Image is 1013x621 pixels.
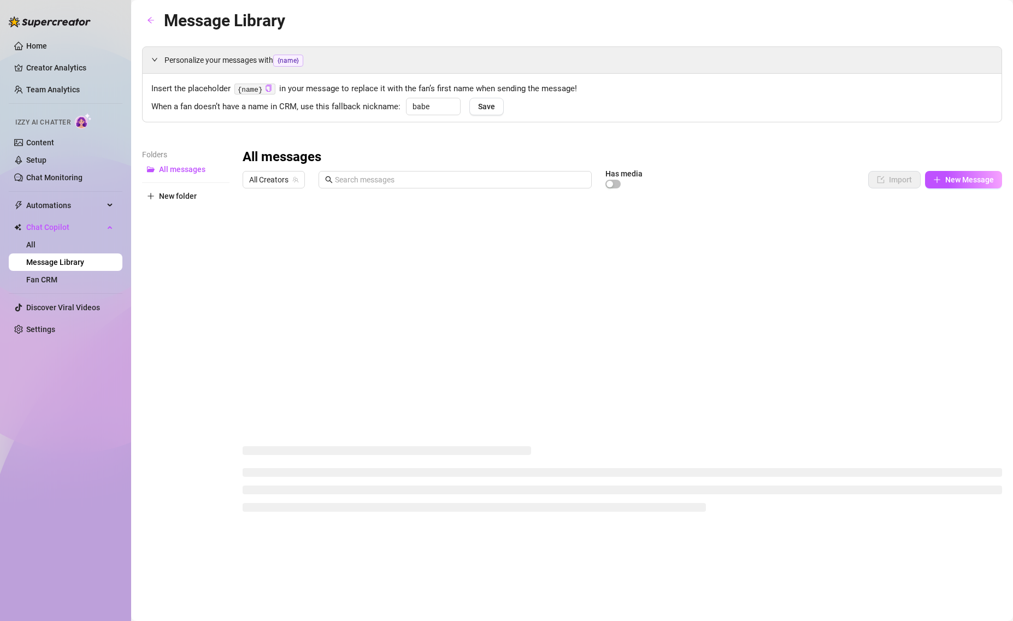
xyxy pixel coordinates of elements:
[335,174,585,186] input: Search messages
[151,100,401,114] span: When a fan doesn’t have a name in CRM, use this fallback nickname:
[26,218,104,236] span: Chat Copilot
[159,192,197,200] span: New folder
[147,192,155,200] span: plus
[15,117,70,128] span: Izzy AI Chatter
[159,165,205,174] span: All messages
[26,173,83,182] a: Chat Monitoring
[26,325,55,334] a: Settings
[265,85,272,92] span: copy
[265,85,272,93] button: Click to Copy
[933,176,941,184] span: plus
[26,42,47,50] a: Home
[75,113,92,129] img: AI Chatter
[478,102,495,111] span: Save
[868,171,921,188] button: Import
[147,165,155,173] span: folder-open
[26,303,100,312] a: Discover Viral Videos
[26,197,104,214] span: Automations
[925,171,1002,188] button: New Message
[9,16,91,27] img: logo-BBDzfeDw.svg
[14,201,23,210] span: thunderbolt
[164,54,993,67] span: Personalize your messages with
[26,138,54,147] a: Content
[234,84,275,95] code: {name}
[273,55,303,67] span: {name}
[945,175,994,184] span: New Message
[469,98,504,115] button: Save
[26,59,114,76] a: Creator Analytics
[26,156,46,164] a: Setup
[249,171,298,188] span: All Creators
[26,258,84,267] a: Message Library
[142,161,229,178] button: All messages
[164,8,285,33] article: Message Library
[605,170,643,177] article: Has media
[142,187,229,205] button: New folder
[142,149,229,161] article: Folders
[143,47,1002,73] div: Personalize your messages with{name}
[147,16,155,24] span: arrow-left
[26,275,57,284] a: Fan CRM
[26,85,80,94] a: Team Analytics
[151,82,993,96] span: Insert the placeholder in your message to replace it with the fan’s first name when sending the m...
[151,56,158,63] span: expanded
[292,176,299,183] span: team
[14,223,21,231] img: Chat Copilot
[26,240,36,249] a: All
[243,149,321,166] h3: All messages
[325,176,333,184] span: search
